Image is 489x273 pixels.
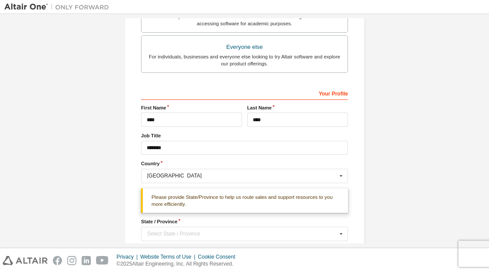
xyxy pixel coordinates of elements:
label: State / Province [141,218,348,225]
div: For faculty & administrators of academic institutions administering students and accessing softwa... [147,13,342,27]
div: Privacy [117,253,140,260]
label: First Name [141,104,242,111]
img: facebook.svg [53,256,62,265]
label: Job Title [141,132,348,139]
div: Cookie Consent [198,253,240,260]
p: © 2025 Altair Engineering, Inc. All Rights Reserved. [117,260,241,268]
div: Everyone else [147,41,342,53]
img: youtube.svg [96,256,109,265]
img: instagram.svg [67,256,76,265]
img: altair_logo.svg [3,256,48,265]
label: Last Name [247,104,348,111]
div: [GEOGRAPHIC_DATA] [147,173,337,178]
div: Your Profile [141,86,348,100]
div: Website Terms of Use [140,253,198,260]
div: For individuals, businesses and everyone else looking to try Altair software and explore our prod... [147,53,342,67]
img: Altair One [4,3,114,11]
img: linkedin.svg [82,256,91,265]
label: Country [141,160,348,167]
div: Please provide State/Province to help us route sales and support resources to you more efficiently. [141,188,348,213]
div: Select State / Province [147,231,337,236]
